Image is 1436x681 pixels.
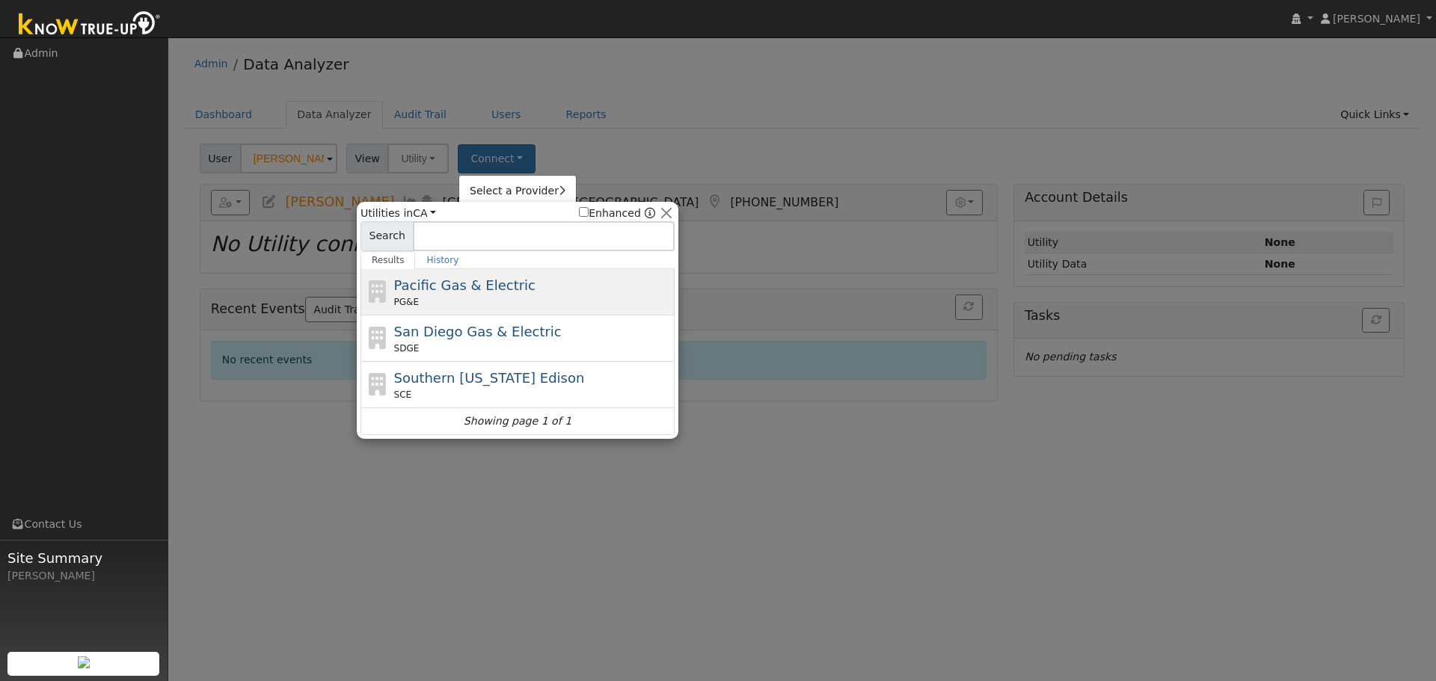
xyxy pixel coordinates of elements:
span: SCE [394,388,412,401]
span: Show enhanced providers [579,206,655,221]
span: Pacific Gas & Electric [394,277,536,293]
a: Select a Provider [459,181,576,202]
i: Showing page 1 of 1 [464,413,571,429]
div: [PERSON_NAME] [7,568,160,584]
a: CA [413,207,436,219]
span: SDGE [394,342,420,355]
span: Site Summary [7,548,160,568]
a: Results [360,251,416,269]
label: Enhanced [579,206,641,221]
span: [PERSON_NAME] [1333,13,1420,25]
span: San Diego Gas & Electric [394,324,562,339]
span: Utilities in [360,206,436,221]
span: PG&E [394,295,419,309]
a: Enhanced Providers [645,207,655,219]
img: Know True-Up [11,8,168,42]
span: Southern [US_STATE] Edison [394,370,585,386]
a: History [415,251,470,269]
span: Search [360,221,414,251]
img: retrieve [78,656,90,668]
input: Enhanced [579,207,589,217]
